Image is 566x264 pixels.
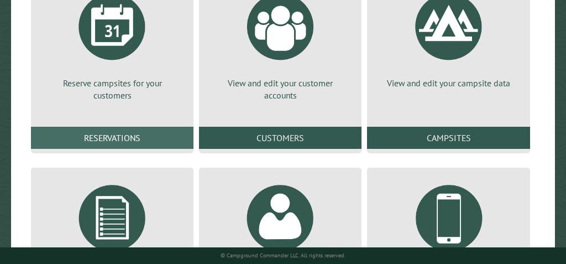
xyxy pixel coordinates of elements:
a: Customers [199,127,361,149]
p: View and edit your campsite data [380,77,516,89]
a: Reservations [31,127,193,149]
a: Campsites [367,127,530,149]
p: View and edit your customer accounts [212,77,348,102]
p: Reserve campsites for your customers [44,77,180,102]
small: © Campground Commander LLC. All rights reserved. [221,252,345,259]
